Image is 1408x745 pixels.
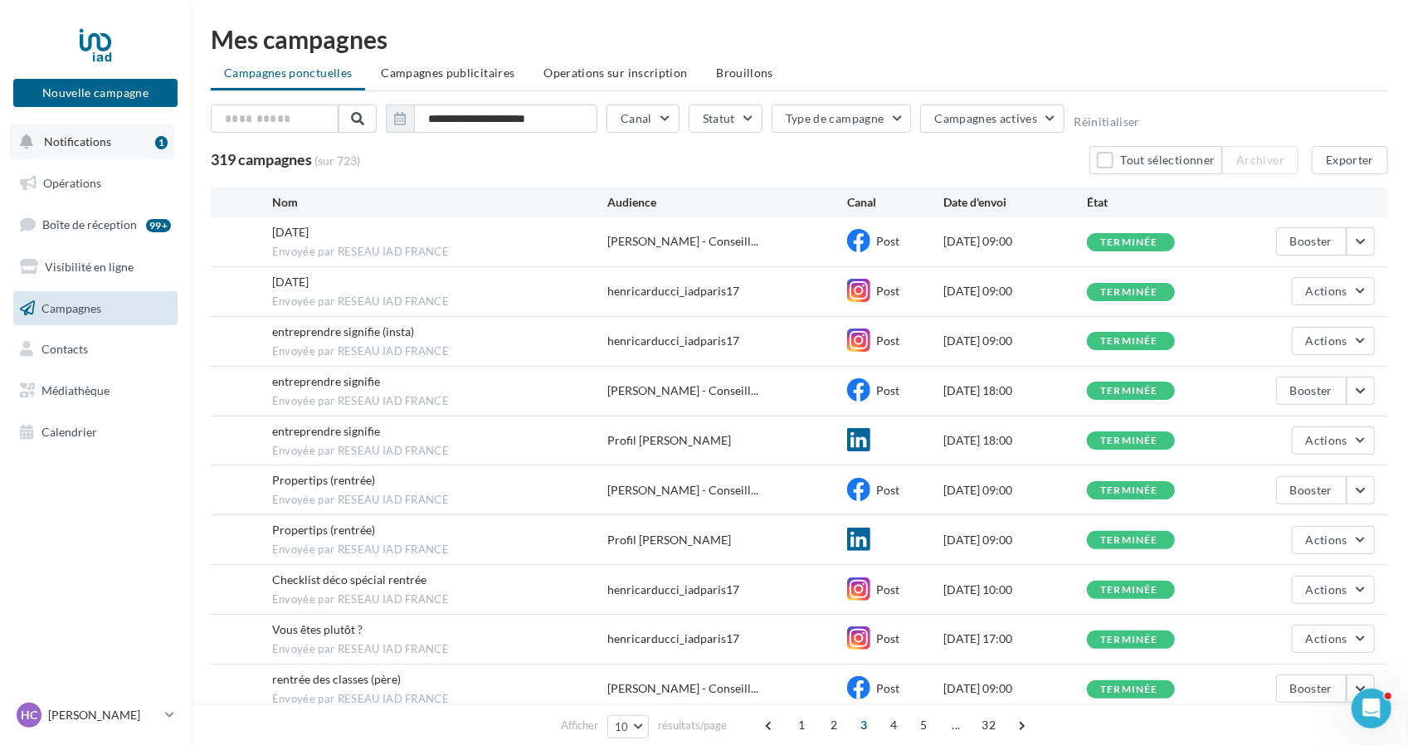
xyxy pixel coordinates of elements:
[934,111,1037,125] span: Campagnes actives
[607,482,758,499] span: [PERSON_NAME] - Conseill...
[1292,426,1375,455] button: Actions
[13,699,178,731] a: HC [PERSON_NAME]
[272,642,608,657] span: Envoyée par RESEAU IAD FRANCE
[146,219,171,232] div: 99+
[272,324,414,338] span: entreprendre signifie (insta)
[1087,194,1230,211] div: État
[1312,146,1388,174] button: Exporter
[10,124,174,159] button: Notifications 1
[10,166,181,201] a: Opérations
[1100,485,1158,496] div: terminée
[10,373,181,408] a: Médiathèque
[561,718,598,733] span: Afficher
[42,217,137,231] span: Boîte de réception
[13,79,178,107] button: Nouvelle campagne
[1276,476,1347,504] button: Booster
[207,98,254,109] div: Mots-clés
[880,712,907,738] span: 4
[850,712,877,738] span: 3
[44,134,111,149] span: Notifications
[211,150,312,168] span: 319 campagnes
[607,715,650,738] button: 10
[876,284,899,298] span: Post
[314,153,360,169] span: (sur 723)
[1100,635,1158,645] div: terminée
[272,672,401,686] span: rentrée des classes (père)
[1276,674,1347,703] button: Booster
[41,425,97,439] span: Calendrier
[1100,386,1158,397] div: terminée
[67,96,80,110] img: tab_domain_overview_orange.svg
[975,712,1002,738] span: 32
[272,194,608,211] div: Nom
[615,720,629,733] span: 10
[943,194,1087,211] div: Date d'envoi
[272,473,375,487] span: Propertips (rentrée)
[272,572,426,587] span: Checklist déco spécial rentrée
[10,207,181,242] a: Boîte de réception99+
[1292,625,1375,653] button: Actions
[10,250,181,285] a: Visibilité en ligne
[1100,287,1158,298] div: terminée
[607,105,680,133] button: Canal
[272,394,608,409] span: Envoyée par RESEAU IAD FRANCE
[1074,115,1140,129] button: Réinitialiser
[607,233,758,250] span: [PERSON_NAME] - Conseill...
[821,712,847,738] span: 2
[876,483,899,497] span: Post
[1306,433,1347,447] span: Actions
[1089,146,1222,174] button: Tout sélectionner
[607,582,739,598] div: henricarducci_iadparis17
[876,234,899,248] span: Post
[272,543,608,558] span: Envoyée par RESEAU IAD FRANCE
[1100,237,1158,248] div: terminée
[41,300,101,314] span: Campagnes
[607,680,758,697] span: [PERSON_NAME] - Conseill...
[43,176,101,190] span: Opérations
[788,712,815,738] span: 1
[1222,146,1298,174] button: Archiver
[943,283,1087,299] div: [DATE] 09:00
[1352,689,1391,728] iframe: Intercom live chat
[1100,436,1158,446] div: terminée
[876,681,899,695] span: Post
[10,415,181,450] a: Calendrier
[272,444,608,459] span: Envoyée par RESEAU IAD FRANCE
[717,66,774,80] span: Brouillons
[1100,585,1158,596] div: terminée
[876,334,899,348] span: Post
[155,136,168,149] div: 1
[543,66,687,80] span: Operations sur inscription
[27,27,40,40] img: logo_orange.svg
[943,680,1087,697] div: [DATE] 09:00
[943,582,1087,598] div: [DATE] 10:00
[943,532,1087,548] div: [DATE] 09:00
[1292,526,1375,554] button: Actions
[1306,582,1347,596] span: Actions
[1306,284,1347,298] span: Actions
[272,344,608,359] span: Envoyée par RESEAU IAD FRANCE
[1292,277,1375,305] button: Actions
[43,43,188,56] div: Domaine: [DOMAIN_NAME]
[876,631,899,645] span: Post
[272,424,380,438] span: entreprendre signifie
[1276,377,1347,405] button: Booster
[607,194,847,211] div: Audience
[1100,684,1158,695] div: terminée
[943,631,1087,647] div: [DATE] 17:00
[876,582,899,596] span: Post
[272,374,380,388] span: entreprendre signifie
[188,96,202,110] img: tab_keywords_by_traffic_grey.svg
[272,275,309,289] span: Journée du patrimoine
[1306,334,1347,348] span: Actions
[41,383,110,397] span: Médiathèque
[272,225,309,239] span: Journée du patrimoine
[272,295,608,309] span: Envoyée par RESEAU IAD FRANCE
[1292,327,1375,355] button: Actions
[689,105,762,133] button: Statut
[1306,533,1347,547] span: Actions
[41,342,88,356] span: Contacts
[920,105,1065,133] button: Campagnes actives
[1306,631,1347,645] span: Actions
[272,493,608,508] span: Envoyée par RESEAU IAD FRANCE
